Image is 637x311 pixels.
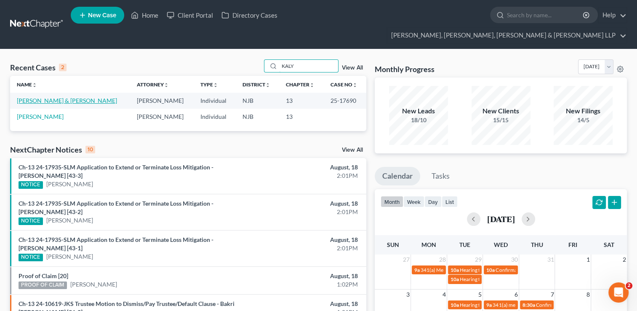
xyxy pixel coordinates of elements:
[421,267,502,273] span: 341(a) Meeting for [PERSON_NAME]
[59,64,67,71] div: 2
[496,267,591,273] span: Confirmation hearing for [PERSON_NAME]
[424,196,442,207] button: day
[438,255,447,265] span: 28
[460,302,525,308] span: Hearing for [PERSON_NAME]
[251,208,358,216] div: 2:01PM
[19,181,43,189] div: NOTICE
[477,290,482,300] span: 5
[608,282,629,303] iframe: Intercom live chat
[522,302,535,308] span: 8:30a
[130,109,194,124] td: [PERSON_NAME]
[375,64,434,74] h3: Monthly Progress
[352,83,357,88] i: unfold_more
[494,241,508,248] span: Wed
[460,276,525,282] span: Hearing for [PERSON_NAME]
[19,236,213,252] a: Ch-13 24-17935-SLM Application to Extend or Terminate Loss Mitigation - [PERSON_NAME] [43-1]
[19,272,68,279] a: Proof of Claim [20]
[279,93,324,108] td: 13
[414,267,420,273] span: 9a
[474,255,482,265] span: 29
[243,81,270,88] a: Districtunfold_more
[486,267,495,273] span: 10a
[251,300,358,308] div: August, 18
[586,290,591,300] span: 8
[402,255,410,265] span: 27
[549,290,554,300] span: 7
[450,276,459,282] span: 10a
[403,196,424,207] button: week
[586,255,591,265] span: 1
[17,97,117,104] a: [PERSON_NAME] & [PERSON_NAME]
[286,81,315,88] a: Chapterunfold_more
[127,8,163,23] a: Home
[424,167,457,185] a: Tasks
[19,282,67,289] div: PROOF OF CLAIM
[251,280,358,289] div: 1:02PM
[213,83,218,88] i: unfold_more
[324,93,366,108] td: 25-17690
[85,146,95,153] div: 10
[32,83,37,88] i: unfold_more
[164,83,169,88] i: unfold_more
[442,196,458,207] button: list
[342,65,363,71] a: View All
[568,241,577,248] span: Fri
[194,109,235,124] td: Individual
[251,199,358,208] div: August, 18
[279,60,338,72] input: Search by name...
[19,254,43,261] div: NOTICE
[459,241,470,248] span: Tue
[251,163,358,172] div: August, 18
[10,145,95,155] div: NextChapter Notices
[330,81,357,88] a: Case Nounfold_more
[472,106,530,116] div: New Clients
[46,216,93,225] a: [PERSON_NAME]
[309,83,315,88] i: unfold_more
[251,244,358,252] div: 2:01PM
[486,302,492,308] span: 9a
[88,12,116,19] span: New Case
[389,116,448,124] div: 18/10
[46,180,93,188] a: [PERSON_NAME]
[626,282,632,289] span: 2
[17,81,37,88] a: Nameunfold_more
[19,217,43,225] div: NOTICE
[554,106,613,116] div: New Filings
[194,93,235,108] td: Individual
[279,109,324,124] td: 13
[598,8,626,23] a: Help
[19,164,213,179] a: Ch-13 24-17935-SLM Application to Extend or Terminate Loss Mitigation - [PERSON_NAME] [43-3]
[487,214,515,223] h2: [DATE]
[217,8,282,23] a: Directory Cases
[130,93,194,108] td: [PERSON_NAME]
[450,267,459,273] span: 10a
[381,196,403,207] button: month
[493,302,618,308] span: 341(a) meeting for [PERSON_NAME] & [PERSON_NAME]
[70,280,117,289] a: [PERSON_NAME]
[251,272,358,280] div: August, 18
[236,93,280,108] td: NJB
[421,241,436,248] span: Mon
[342,147,363,153] a: View All
[472,116,530,124] div: 15/15
[536,302,632,308] span: Confirmation hearing for [PERSON_NAME]
[507,7,584,23] input: Search by name...
[554,116,613,124] div: 14/5
[137,81,169,88] a: Attorneyunfold_more
[450,302,459,308] span: 10a
[387,28,626,43] a: [PERSON_NAME], [PERSON_NAME], [PERSON_NAME] & [PERSON_NAME] LLP
[405,290,410,300] span: 3
[236,109,280,124] td: NJB
[531,241,543,248] span: Thu
[622,255,627,265] span: 2
[10,62,67,72] div: Recent Cases
[17,113,64,120] a: [PERSON_NAME]
[163,8,217,23] a: Client Portal
[442,290,447,300] span: 4
[200,81,218,88] a: Typeunfold_more
[19,200,213,215] a: Ch-13 24-17935-SLM Application to Extend or Terminate Loss Mitigation - [PERSON_NAME] [43-2]
[510,255,519,265] span: 30
[251,236,358,244] div: August, 18
[546,255,554,265] span: 31
[387,241,399,248] span: Sun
